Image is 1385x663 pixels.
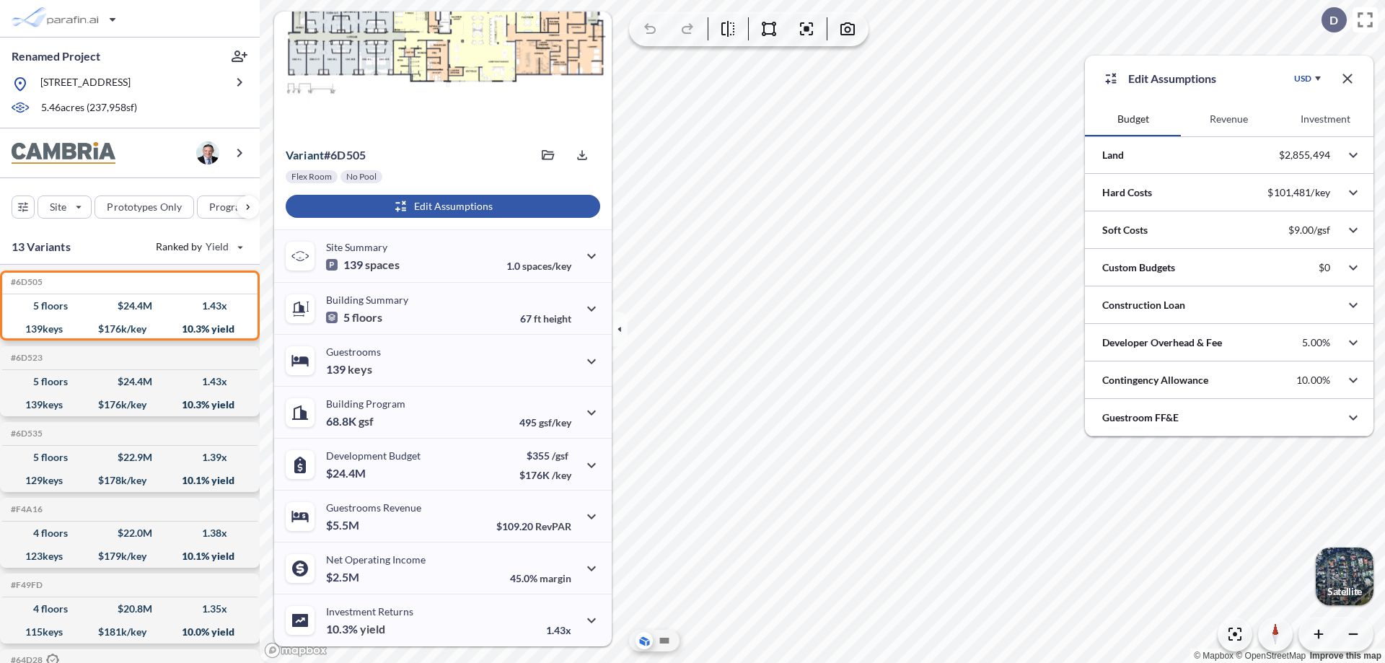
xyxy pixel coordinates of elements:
p: Developer Overhead & Fee [1102,335,1222,350]
p: 67 [520,312,571,325]
p: 5.00% [1302,336,1330,349]
a: OpenStreetMap [1236,651,1306,661]
p: Investment Returns [326,605,413,618]
p: Guestrooms Revenue [326,501,421,514]
p: $9.00/gsf [1288,224,1330,237]
p: 45.0% [510,572,571,584]
p: 1.43x [546,624,571,636]
h5: Click to copy the code [8,277,43,287]
p: $176K [519,469,571,481]
p: Program [209,200,250,214]
p: Renamed Project [12,48,100,64]
p: Construction Loan [1102,298,1185,312]
h5: Click to copy the code [8,429,43,439]
button: Budget [1085,102,1181,136]
img: user logo [196,141,219,164]
p: Flex Room [291,171,332,183]
p: Satellite [1327,586,1362,597]
p: Contingency Allowance [1102,373,1208,387]
h5: Click to copy the code [8,580,43,590]
span: height [543,312,571,325]
span: spaces/key [522,260,571,272]
button: Aerial View [636,632,653,649]
p: 10.00% [1296,374,1330,387]
a: Mapbox [1194,651,1234,661]
p: Guestroom FF&E [1102,410,1179,425]
p: Development Budget [326,449,421,462]
p: 5.46 acres ( 237,958 sf) [41,100,137,116]
span: spaces [365,258,400,272]
p: Building Summary [326,294,408,306]
p: Edit Assumptions [1128,70,1216,87]
p: Building Program [326,398,405,410]
span: /gsf [552,449,568,462]
span: floors [352,310,382,325]
p: $0 [1319,261,1330,274]
p: Prototypes Only [107,200,182,214]
span: gsf/key [539,416,571,429]
span: Yield [206,240,229,254]
p: 5 [326,310,382,325]
p: Hard Costs [1102,185,1152,200]
p: $109.20 [496,520,571,532]
button: Revenue [1181,102,1277,136]
p: $2.5M [326,570,361,584]
button: Program [197,196,275,219]
span: yield [360,622,385,636]
p: 68.8K [326,414,374,429]
p: Site [50,200,66,214]
span: margin [540,572,571,584]
p: $5.5M [326,518,361,532]
a: Mapbox homepage [264,642,327,659]
p: $2,855,494 [1279,149,1330,162]
div: USD [1294,73,1311,84]
span: /key [552,469,571,481]
span: RevPAR [535,520,571,532]
p: 10.3% [326,622,385,636]
p: Net Operating Income [326,553,426,566]
p: Soft Costs [1102,223,1148,237]
p: $101,481/key [1267,186,1330,199]
img: BrandImage [12,142,115,164]
span: gsf [359,414,374,429]
p: 1.0 [506,260,571,272]
p: 495 [519,416,571,429]
button: Switcher ImageSatellite [1316,548,1373,605]
p: [STREET_ADDRESS] [40,75,131,93]
p: Custom Budgets [1102,260,1175,275]
p: Land [1102,148,1124,162]
button: Prototypes Only [94,196,194,219]
p: 13 Variants [12,238,71,255]
span: Variant [286,148,324,162]
button: Ranked by Yield [144,235,252,258]
p: Guestrooms [326,346,381,358]
h5: Click to copy the code [8,353,43,363]
p: $355 [519,449,571,462]
button: Site Plan [656,632,673,649]
span: ft [534,312,541,325]
p: 139 [326,362,372,377]
button: Site [38,196,92,219]
img: Switcher Image [1316,548,1373,605]
p: 139 [326,258,400,272]
span: keys [348,362,372,377]
p: Site Summary [326,241,387,253]
p: # 6d505 [286,148,366,162]
p: No Pool [346,171,377,183]
p: $24.4M [326,466,368,480]
button: Investment [1278,102,1373,136]
a: Improve this map [1310,651,1381,661]
button: Edit Assumptions [286,195,600,218]
p: D [1329,14,1338,27]
h5: Click to copy the code [8,504,43,514]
